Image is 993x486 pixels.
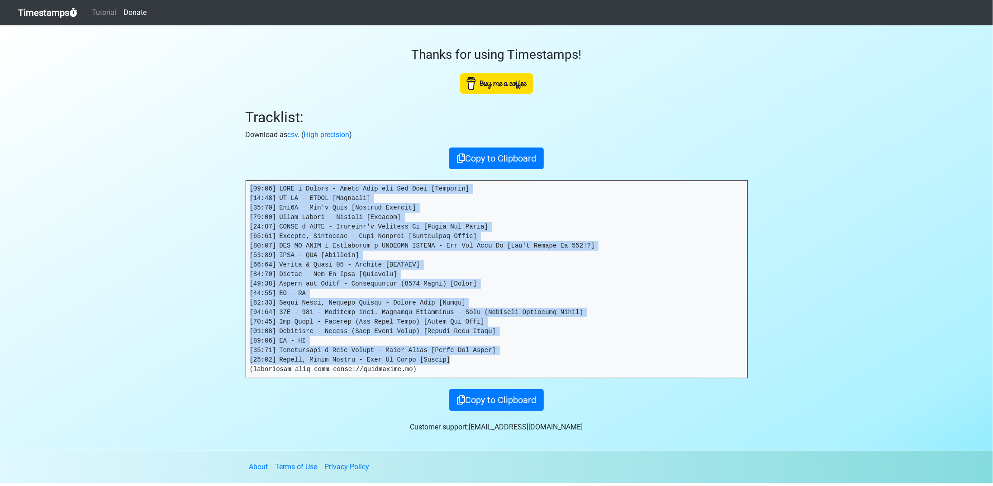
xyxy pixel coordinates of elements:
a: Terms of Use [276,462,318,471]
pre: [09:06] LORE i Dolors - Ametc Adip eli Sed Doei [Temporin] [14:48] UT-LA - ETDOL [Magnaali] [35:7... [246,181,747,378]
a: Privacy Policy [325,462,370,471]
button: Copy to Clipboard [449,148,544,169]
a: Donate [120,4,150,22]
a: Timestamps [18,4,77,22]
a: Tutorial [88,4,120,22]
a: High precision [304,130,350,139]
button: Copy to Clipboard [449,389,544,411]
img: Buy Me A Coffee [460,73,533,94]
h3: Thanks for using Timestamps! [246,47,748,62]
h2: Tracklist: [246,109,748,126]
a: About [249,462,268,471]
a: csv [288,130,298,139]
p: Download as . ( ) [246,129,748,140]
